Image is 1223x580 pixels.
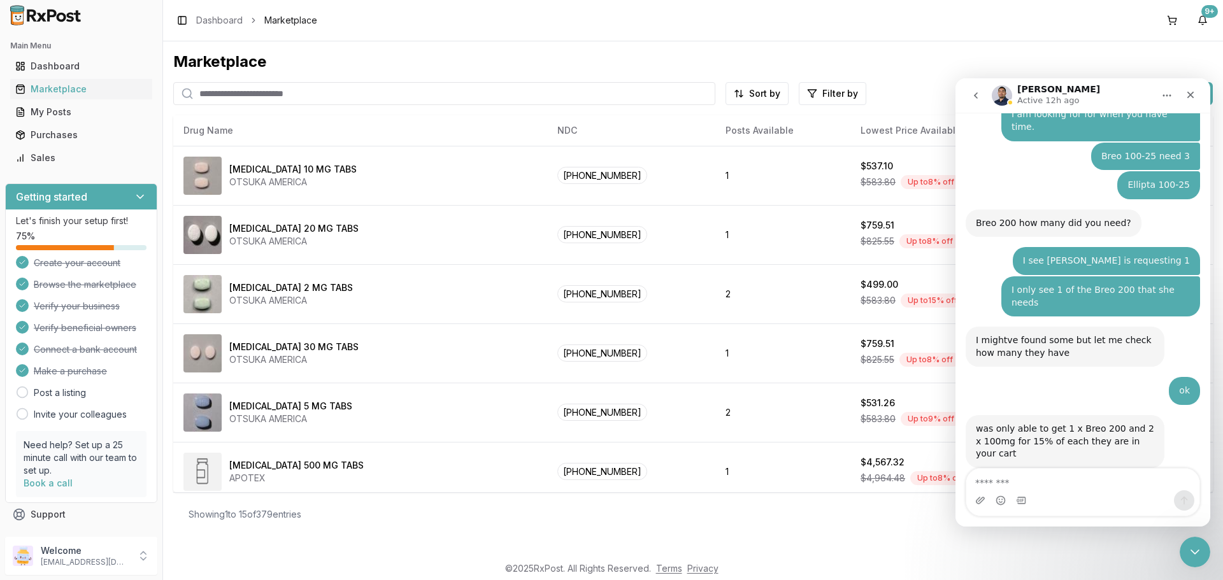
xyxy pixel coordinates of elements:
span: $825.55 [861,235,894,248]
div: OTSUKA AMERICA [229,353,359,366]
a: Invite your colleagues [34,408,127,421]
div: Marketplace [15,83,147,95]
button: Sales [5,148,157,168]
div: OTSUKA AMERICA [229,294,353,307]
span: Marketplace [264,14,317,27]
p: Need help? Set up a 25 minute call with our team to set up. [24,439,139,477]
button: Sort by [726,82,789,105]
span: [PHONE_NUMBER] [557,285,647,302]
span: Verify beneficial owners [34,322,136,334]
button: Dashboard [5,56,157,76]
div: Up to 8 % off [910,471,971,485]
a: Book a call [24,477,73,488]
div: Marketplace [173,52,1213,72]
span: Make a purchase [34,365,107,378]
span: $583.80 [861,176,896,188]
span: [PHONE_NUMBER] [557,226,647,243]
img: Abiraterone Acetate 500 MG TABS [183,453,222,491]
img: RxPost Logo [5,5,87,25]
div: [MEDICAL_DATA] 10 MG TABS [229,163,357,176]
span: $583.80 [861,294,896,307]
td: 2 [715,383,850,442]
td: 1 [715,205,850,264]
h2: Main Menu [10,41,152,51]
span: Sort by [749,87,780,100]
div: Up to 9 % off [901,412,961,426]
td: 1 [715,323,850,383]
span: Filter by [822,87,858,100]
a: Dashboard [196,14,243,27]
span: Browse the marketplace [34,278,136,291]
img: User avatar [13,546,33,566]
button: Purchases [5,125,157,145]
div: My Posts [15,106,147,118]
div: $759.51 [861,337,894,350]
img: Abilify 10 MG TABS [183,157,222,195]
img: Abilify 30 MG TABS [183,334,222,372]
span: $825.55 [861,353,894,366]
th: Posts Available [715,115,850,146]
div: [MEDICAL_DATA] 500 MG TABS [229,459,364,472]
div: $4,567.32 [861,456,905,469]
div: Showing 1 to 15 of 379 entries [189,508,301,521]
button: My Posts [5,102,157,122]
a: Purchases [10,124,152,146]
div: $531.26 [861,397,895,409]
button: Filter by [799,82,866,105]
a: Post a listing [34,386,86,399]
button: 9+ [1192,10,1213,31]
a: Privacy [687,563,719,574]
span: Create your account [34,257,120,269]
a: My Posts [10,101,152,124]
p: Welcome [41,544,129,557]
p: [EMAIL_ADDRESS][DOMAIN_NAME] [41,557,129,567]
img: Abilify 5 MG TABS [183,393,222,432]
div: Up to 8 % off [901,175,961,189]
div: Purchases [15,129,147,141]
th: NDC [547,115,715,146]
th: Lowest Price Available [850,115,1054,146]
div: $759.51 [861,219,894,232]
a: Sales [10,146,152,169]
div: Sales [15,152,147,164]
div: $499.00 [861,278,898,291]
span: Connect a bank account [34,343,137,356]
a: Dashboard [10,55,152,78]
a: Marketplace [10,78,152,101]
div: OTSUKA AMERICA [229,235,359,248]
div: [MEDICAL_DATA] 30 MG TABS [229,341,359,353]
div: Up to 8 % off [899,353,960,367]
th: Drug Name [173,115,547,146]
div: Up to 15 % off [901,294,964,308]
button: Marketplace [5,79,157,99]
div: [MEDICAL_DATA] 20 MG TABS [229,222,359,235]
td: 1 [715,442,850,501]
span: [PHONE_NUMBER] [557,463,647,480]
